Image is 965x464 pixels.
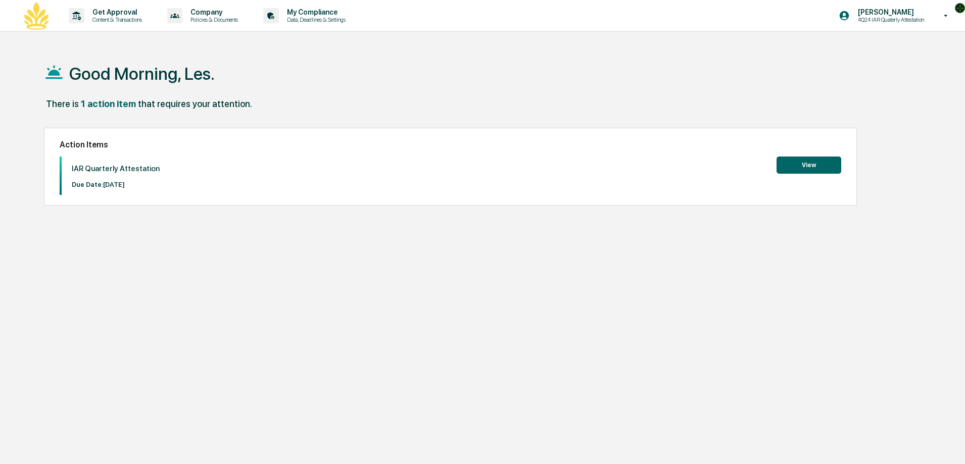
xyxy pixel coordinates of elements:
h2: Action Items [60,140,841,149]
p: Data, Deadlines & Settings [279,16,351,23]
p: Policies & Documents [182,16,243,23]
div: There is [46,98,79,109]
button: View [777,157,841,174]
div: 1 action item [81,98,136,109]
p: 4Q24 IAR Quaterly Attestation [850,16,929,23]
p: My Compliance [279,8,351,16]
div: that requires your attention. [138,98,252,109]
p: Get Approval [84,8,147,16]
a: View [777,160,841,169]
p: Company [182,8,243,16]
p: [PERSON_NAME] [850,8,929,16]
p: Due Date: [DATE] [72,181,160,188]
h1: Good Morning, Les. [69,64,215,84]
p: IAR Quarterly Attestation [72,164,160,173]
p: Content & Transactions [84,16,147,23]
img: logo [24,2,49,30]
